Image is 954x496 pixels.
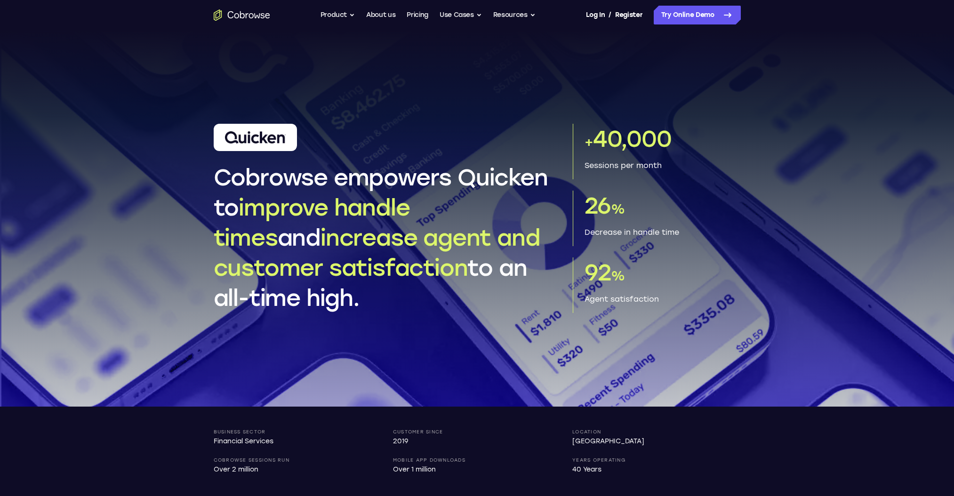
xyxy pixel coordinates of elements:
a: Try Online Demo [654,6,741,24]
p: Customer Since [393,429,443,435]
p: Financial Services [214,437,273,446]
p: [GEOGRAPHIC_DATA] [572,437,644,446]
img: Quicken Logo [225,131,286,144]
p: Business Sector [214,429,273,435]
p: 26 [585,191,741,225]
p: 92 [585,257,741,292]
p: Agent satisfaction [585,294,741,309]
a: About us [366,6,395,24]
h1: Cobrowse empowers Quicken to and to an all-time high. [214,162,561,313]
p: Over 1 million [393,465,465,474]
p: 40 Years [572,465,625,474]
span: increase agent and customer satisfaction [214,224,540,281]
p: years operating [572,457,625,463]
button: Product [321,6,355,24]
p: Decrease in handle time [585,227,741,242]
a: Go to the home page [214,9,270,21]
a: Pricing [407,6,428,24]
span: % [611,268,625,284]
a: Log In [586,6,605,24]
p: Location [572,429,644,435]
span: + [585,134,593,150]
p: 40,000 [585,124,741,158]
p: Over 2 million [214,465,289,474]
p: Sessions per month [585,160,741,176]
span: % [611,201,625,217]
p: 2019 [393,437,443,446]
p: Mobile App Downloads [393,457,465,463]
span: / [609,9,611,21]
a: Register [615,6,642,24]
span: improve handle times [214,194,410,251]
button: Resources [493,6,536,24]
button: Use Cases [440,6,482,24]
p: Cobrowse Sessions Run [214,457,289,463]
